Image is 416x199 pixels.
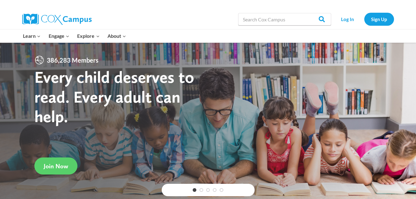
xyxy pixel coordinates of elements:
a: Log In [334,13,361,25]
nav: Secondary Navigation [334,13,394,25]
a: 3 [206,188,210,192]
a: 4 [213,188,217,192]
span: 386,283 Members [44,55,101,65]
span: Join Now [44,162,68,170]
span: Engage [49,32,69,40]
span: Explore [77,32,99,40]
strong: Every child deserves to read. Every adult can help. [34,67,194,126]
a: Sign Up [364,13,394,25]
img: Cox Campus [22,14,92,25]
a: 1 [193,188,196,192]
a: 5 [220,188,223,192]
a: 2 [199,188,203,192]
nav: Primary Navigation [19,29,130,42]
a: Join Now [34,157,77,175]
span: About [107,32,126,40]
span: Learn [23,32,41,40]
input: Search Cox Campus [238,13,331,25]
